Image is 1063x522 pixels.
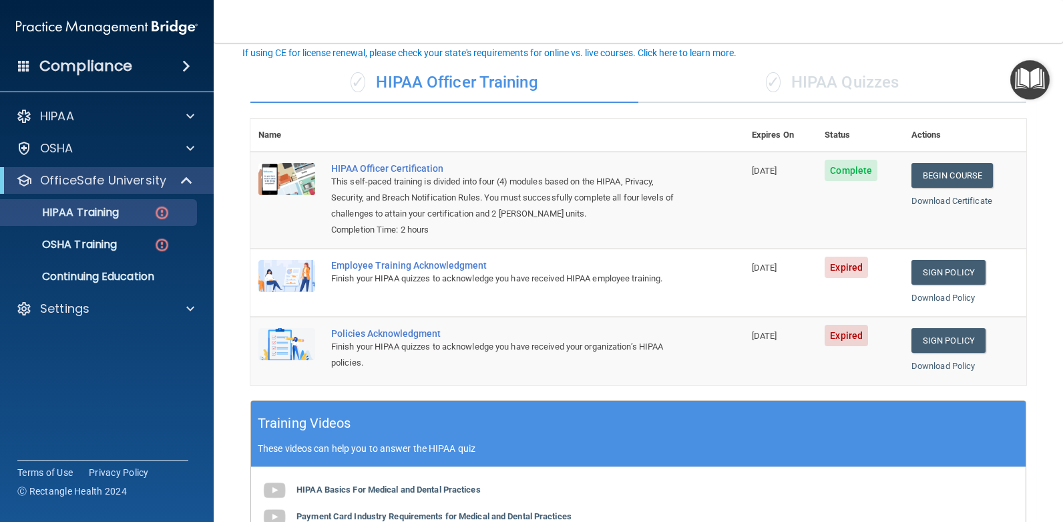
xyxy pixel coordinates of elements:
span: ✓ [351,72,365,92]
img: gray_youtube_icon.38fcd6cc.png [261,477,288,504]
span: [DATE] [752,331,777,341]
a: OfficeSafe University [16,172,194,188]
a: Sign Policy [911,328,986,353]
b: HIPAA Basics For Medical and Dental Practices [296,485,481,495]
div: HIPAA Officer Training [250,63,638,103]
div: If using CE for license renewal, please check your state's requirements for online vs. live cours... [242,48,736,57]
a: HIPAA [16,108,194,124]
img: danger-circle.6113f641.png [154,205,170,221]
p: OSHA Training [9,238,117,251]
p: OfficeSafe University [40,172,166,188]
button: If using CE for license renewal, please check your state's requirements for online vs. live cours... [240,46,738,59]
a: OSHA [16,140,194,156]
a: Download Certificate [911,196,992,206]
span: Complete [825,160,877,181]
h4: Compliance [39,57,132,76]
p: HIPAA Training [9,206,119,219]
p: These videos can help you to answer the HIPAA quiz [258,443,1019,454]
p: HIPAA [40,108,74,124]
img: danger-circle.6113f641.png [154,237,170,253]
button: Open Resource Center [1010,60,1050,100]
a: Begin Course [911,163,993,188]
th: Name [250,119,323,152]
a: Download Policy [911,293,976,303]
span: Ⓒ Rectangle Health 2024 [17,485,127,498]
div: Employee Training Acknowledgment [331,260,677,271]
div: Finish your HIPAA quizzes to acknowledge you have received HIPAA employee training. [331,271,677,287]
h5: Training Videos [258,412,351,435]
p: Continuing Education [9,270,191,283]
span: [DATE] [752,263,777,273]
a: Sign Policy [911,260,986,285]
a: Privacy Policy [89,466,149,479]
th: Actions [903,119,1026,152]
a: HIPAA Officer Certification [331,163,677,174]
span: ✓ [766,72,781,92]
div: This self-paced training is divided into four (4) modules based on the HIPAA, Privacy, Security, ... [331,174,677,222]
div: Policies Acknowledgment [331,328,677,339]
a: Download Policy [911,361,976,371]
div: Completion Time: 2 hours [331,222,677,238]
a: Settings [16,301,194,317]
th: Expires On [744,119,817,152]
span: Expired [825,325,868,346]
th: Status [817,119,903,152]
p: Settings [40,301,89,317]
a: Terms of Use [17,466,73,479]
div: Finish your HIPAA quizzes to acknowledge you have received your organization’s HIPAA policies. [331,339,677,371]
span: Expired [825,257,868,278]
span: [DATE] [752,166,777,176]
p: OSHA [40,140,73,156]
div: HIPAA Quizzes [638,63,1026,103]
b: Payment Card Industry Requirements for Medical and Dental Practices [296,511,572,521]
img: PMB logo [16,14,198,41]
